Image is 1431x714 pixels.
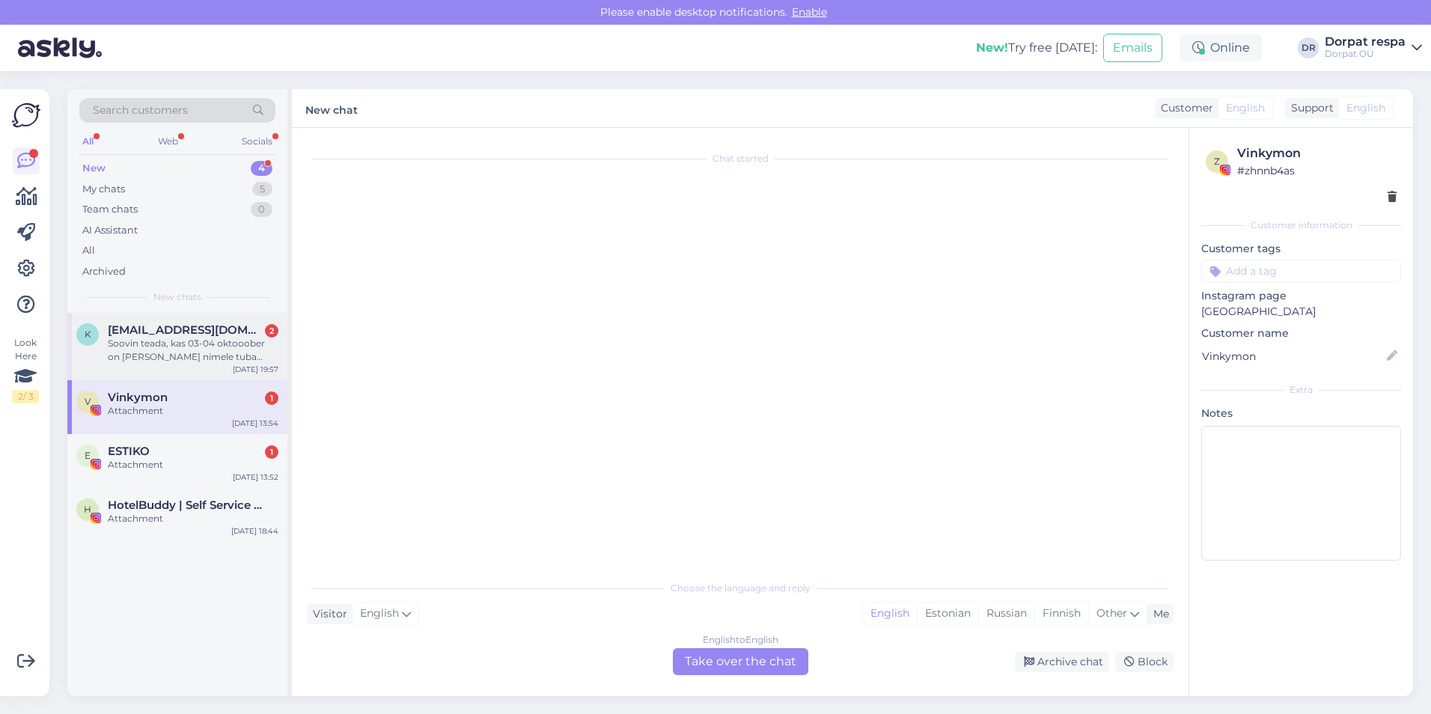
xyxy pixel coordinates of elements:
span: Search customers [93,103,188,118]
span: Vinkymon [108,391,168,404]
div: Russian [978,602,1034,625]
span: kristikant@hotmail.com [108,323,263,337]
div: Extra [1201,383,1401,397]
div: Web [155,132,181,151]
img: Askly Logo [12,101,40,129]
span: HotelBuddy | Self Service App for Hotel Guests [108,498,263,512]
div: Attachment [108,512,278,525]
div: 2 [265,324,278,338]
div: Block [1115,652,1174,672]
div: Dorpat respa [1325,36,1406,48]
span: English [360,605,399,622]
div: Try free [DATE]: [976,39,1097,57]
span: Other [1096,606,1127,620]
span: ESTIKO [108,445,150,458]
div: Archived [82,264,126,279]
div: Customer information [1201,219,1401,232]
span: E [85,450,91,461]
div: Customer [1155,100,1213,116]
div: 2 / 3 [12,390,39,403]
div: All [82,243,95,258]
input: Add name [1202,348,1384,364]
div: Attachment [108,458,278,472]
p: Customer tags [1201,241,1401,257]
span: English [1346,100,1385,116]
div: Socials [239,132,275,151]
div: Team chats [82,202,138,217]
div: 0 [251,202,272,217]
div: My chats [82,182,125,197]
p: Instagram page [1201,288,1401,304]
div: English to English [703,633,778,647]
div: Soovin teada, kas 03-04 oktooober on [PERSON_NAME] nimele tuba broneeritud? Või jäi mul broneerin... [108,337,278,364]
input: Add a tag [1201,260,1401,282]
div: [DATE] 13:54 [232,418,278,429]
div: Take over the chat [673,648,808,675]
span: z [1214,156,1220,167]
div: Attachment [108,404,278,418]
b: New! [976,40,1008,55]
div: 1 [265,445,278,459]
div: [DATE] 13:52 [233,472,278,483]
div: Choose the language and reply [307,582,1174,595]
div: Support [1285,100,1334,116]
div: AI Assistant [82,223,138,238]
p: Customer name [1201,326,1401,341]
span: New chats [153,290,201,304]
label: New chat [305,98,358,118]
span: V [85,396,91,407]
div: [DATE] 18:44 [231,525,278,537]
div: Archive chat [1015,652,1109,672]
div: # zhnnb4as [1237,162,1397,179]
div: Me [1147,606,1169,622]
div: Chat started [307,152,1174,165]
div: 5 [252,182,272,197]
a: Dorpat respaDorpat OÜ [1325,36,1422,60]
p: [GEOGRAPHIC_DATA] [1201,304,1401,320]
div: Dorpat OÜ [1325,48,1406,60]
div: Finnish [1034,602,1088,625]
div: 1 [265,391,278,405]
button: Emails [1103,34,1162,62]
div: DR [1298,37,1319,58]
div: Estonian [917,602,978,625]
div: 4 [251,161,272,176]
div: All [79,132,97,151]
div: Online [1180,34,1262,61]
div: Vinkymon [1237,144,1397,162]
div: Look Here [12,336,39,403]
div: New [82,161,106,176]
div: English [863,602,917,625]
p: Notes [1201,406,1401,421]
span: H [84,504,91,515]
div: Visitor [307,606,347,622]
span: English [1226,100,1265,116]
span: Enable [787,5,832,19]
div: [DATE] 19:57 [233,364,278,375]
span: k [85,329,91,340]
